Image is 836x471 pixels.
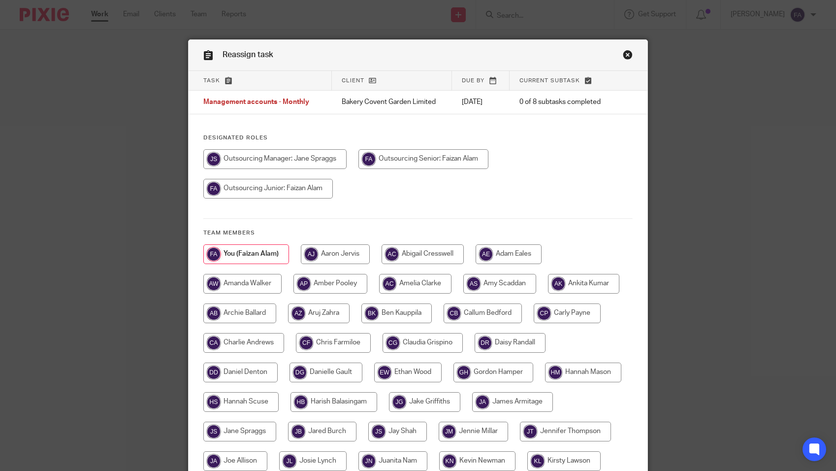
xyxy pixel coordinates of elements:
h4: Designated Roles [203,134,633,142]
span: Task [203,78,220,83]
p: Bakery Covent Garden Limited [342,97,442,107]
span: Management accounts - Monthly [203,99,309,106]
td: 0 of 8 subtasks completed [510,91,616,114]
span: Current subtask [519,78,580,83]
p: [DATE] [462,97,500,107]
h4: Team members [203,229,633,237]
span: Client [342,78,364,83]
a: Close this dialog window [623,50,633,63]
span: Reassign task [223,51,273,59]
span: Due by [462,78,484,83]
